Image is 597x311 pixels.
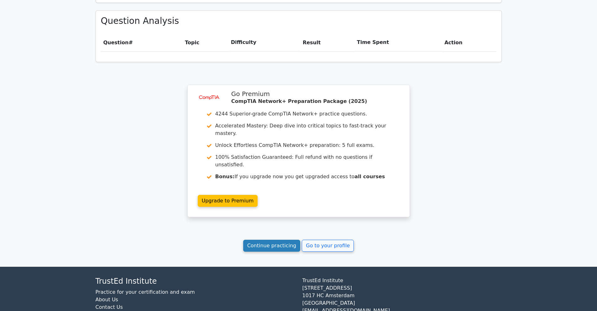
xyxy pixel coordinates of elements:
h4: TrustEd Institute [96,277,295,286]
th: Difficulty [228,34,300,51]
th: Time Spent [354,34,442,51]
a: Upgrade to Premium [198,195,258,207]
th: # [101,34,182,51]
a: Contact Us [96,304,123,310]
a: Go to your profile [302,240,354,252]
h3: Question Analysis [101,16,496,26]
th: Action [442,34,496,51]
span: Question [103,40,129,46]
th: Result [300,34,354,51]
th: Topic [182,34,228,51]
a: About Us [96,297,118,303]
a: Practice for your certification and exam [96,289,195,295]
a: Continue practicing [243,240,301,252]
